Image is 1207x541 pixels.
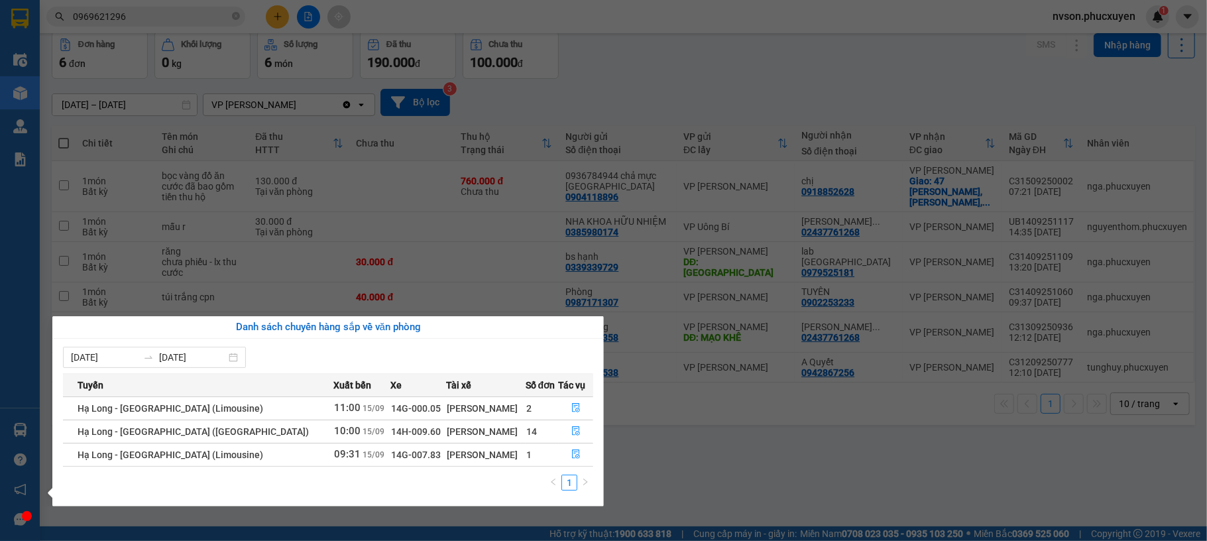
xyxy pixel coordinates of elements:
[143,352,154,363] span: swap-right
[14,7,125,35] strong: Công ty TNHH Phúc Xuyên
[363,450,384,459] span: 15/09
[63,320,593,335] div: Danh sách chuyến hàng sắp về văn phòng
[334,448,361,460] span: 09:31
[78,450,263,460] span: Hạ Long - [GEOGRAPHIC_DATA] (Limousine)
[28,62,133,86] strong: 0888 827 827 - 0848 827 827
[78,378,103,392] span: Tuyến
[447,424,525,439] div: [PERSON_NAME]
[334,425,361,437] span: 10:00
[549,478,557,486] span: left
[390,378,402,392] span: Xe
[391,450,441,460] span: 14G-007.83
[446,378,471,392] span: Tài xế
[7,50,133,74] strong: 024 3236 3236 -
[78,426,309,437] span: Hạ Long - [GEOGRAPHIC_DATA] ([GEOGRAPHIC_DATA])
[526,378,555,392] span: Số đơn
[12,89,127,124] span: Gửi hàng Hạ Long: Hotline:
[391,403,441,414] span: 14G-000.05
[581,478,589,486] span: right
[159,350,226,365] input: Đến ngày
[577,475,593,491] li: Next Page
[571,450,581,460] span: file-done
[546,475,561,491] button: left
[334,402,361,414] span: 11:00
[391,426,441,437] span: 14H-009.60
[559,421,593,442] button: file-done
[559,398,593,419] button: file-done
[561,475,577,491] li: 1
[447,401,525,416] div: [PERSON_NAME]
[363,404,384,413] span: 15/09
[78,403,263,414] span: Hạ Long - [GEOGRAPHIC_DATA] (Limousine)
[526,450,532,460] span: 1
[447,448,525,462] div: [PERSON_NAME]
[526,426,537,437] span: 14
[333,378,371,392] span: Xuất bến
[546,475,561,491] li: Previous Page
[559,378,586,392] span: Tác vụ
[6,38,133,86] span: Gửi hàng [GEOGRAPHIC_DATA]: Hotline:
[143,352,154,363] span: to
[571,403,581,414] span: file-done
[526,403,532,414] span: 2
[577,475,593,491] button: right
[559,444,593,465] button: file-done
[71,350,138,365] input: Từ ngày
[363,427,384,436] span: 15/09
[571,426,581,437] span: file-done
[562,475,577,490] a: 1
